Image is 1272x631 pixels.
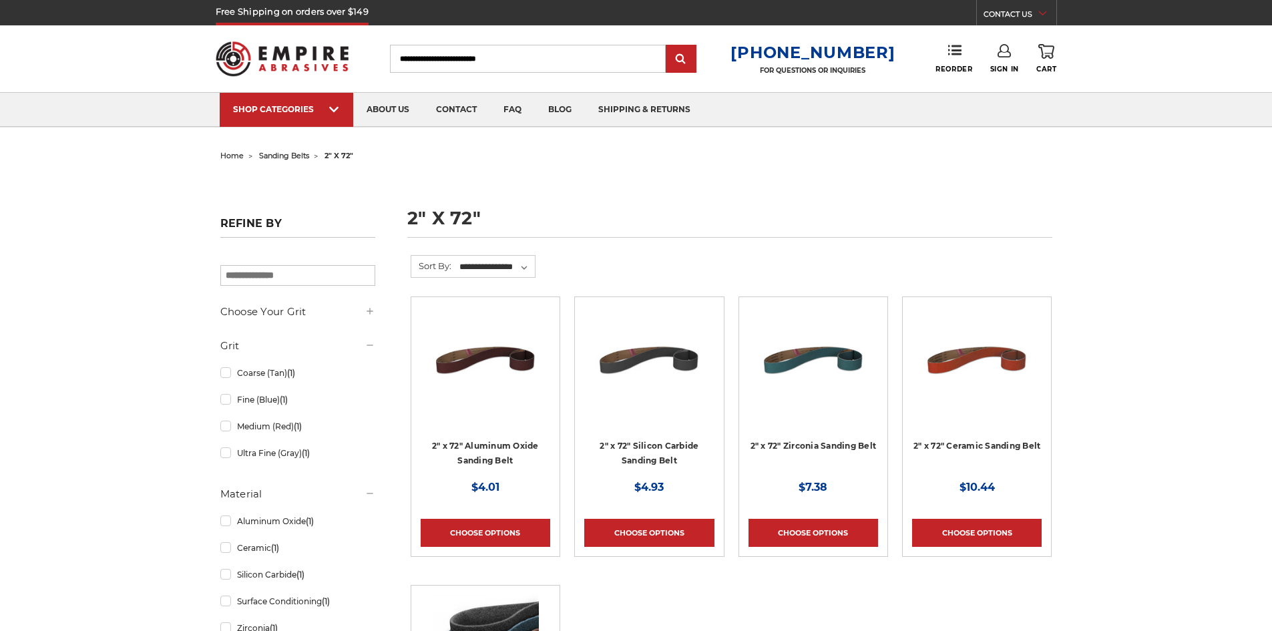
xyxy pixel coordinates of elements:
[287,368,295,378] span: (1)
[296,570,304,580] span: (1)
[325,151,353,160] span: 2" x 72"
[432,441,539,466] a: 2" x 72" Aluminum Oxide Sanding Belt
[280,395,288,405] span: (1)
[913,441,1040,451] a: 2" x 72" Ceramic Sanding Belt
[220,338,375,354] h5: Grit
[432,306,539,413] img: 2" x 72" Aluminum Oxide Pipe Sanding Belt
[220,486,375,502] h5: Material
[596,306,702,413] img: 2" x 72" Silicon Carbide File Belt
[799,481,827,493] span: $7.38
[1036,65,1056,73] span: Cart
[220,441,375,465] a: Ultra Fine (Gray)(1)
[220,217,375,238] h5: Refine by
[233,104,340,114] div: SHOP CATEGORIES
[668,46,694,73] input: Submit
[490,93,535,127] a: faq
[421,306,550,436] a: 2" x 72" Aluminum Oxide Pipe Sanding Belt
[216,33,349,85] img: Empire Abrasives
[220,151,244,160] a: home
[220,509,375,533] a: Aluminum Oxide(1)
[457,257,535,277] select: Sort By:
[600,441,698,466] a: 2" x 72" Silicon Carbide Sanding Belt
[584,306,714,436] a: 2" x 72" Silicon Carbide File Belt
[984,7,1056,25] a: CONTACT US
[220,304,375,320] h5: Choose Your Grit
[220,415,375,438] a: Medium (Red)(1)
[1036,44,1056,73] a: Cart
[730,43,895,62] a: [PHONE_NUMBER]
[912,519,1042,547] a: Choose Options
[220,388,375,411] a: Fine (Blue)(1)
[271,543,279,553] span: (1)
[634,481,664,493] span: $4.93
[421,519,550,547] a: Choose Options
[306,516,314,526] span: (1)
[220,563,375,586] a: Silicon Carbide(1)
[423,93,490,127] a: contact
[220,590,375,613] a: Surface Conditioning(1)
[585,93,704,127] a: shipping & returns
[584,519,714,547] a: Choose Options
[259,151,309,160] a: sanding belts
[760,306,867,413] img: 2" x 72" Zirconia Pipe Sanding Belt
[407,209,1052,238] h1: 2" x 72"
[471,481,499,493] span: $4.01
[294,421,302,431] span: (1)
[912,306,1042,436] a: 2" x 72" Ceramic Pipe Sanding Belt
[935,44,972,73] a: Reorder
[322,596,330,606] span: (1)
[730,66,895,75] p: FOR QUESTIONS OR INQUIRIES
[220,361,375,385] a: Coarse (Tan)(1)
[935,65,972,73] span: Reorder
[960,481,995,493] span: $10.44
[411,256,451,276] label: Sort By:
[353,93,423,127] a: about us
[749,306,878,436] a: 2" x 72" Zirconia Pipe Sanding Belt
[302,448,310,458] span: (1)
[535,93,585,127] a: blog
[990,65,1019,73] span: Sign In
[749,519,878,547] a: Choose Options
[923,306,1030,413] img: 2" x 72" Ceramic Pipe Sanding Belt
[220,536,375,560] a: Ceramic(1)
[751,441,877,451] a: 2" x 72" Zirconia Sanding Belt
